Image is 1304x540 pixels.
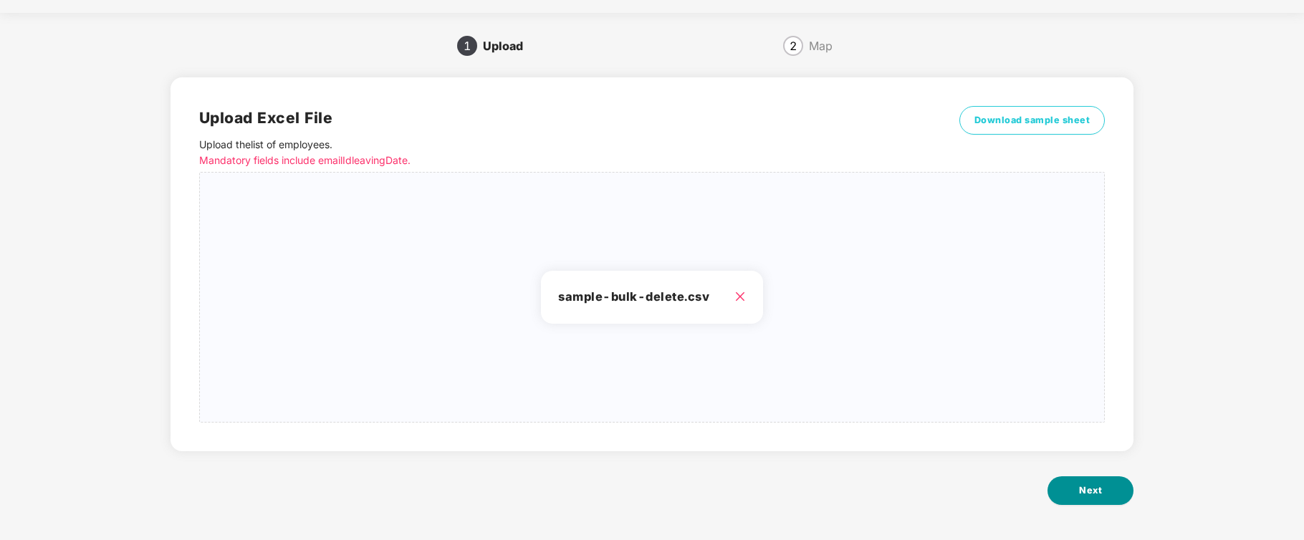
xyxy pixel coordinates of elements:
[1047,476,1133,505] button: Next
[199,137,916,168] p: Upload the list of employees .
[199,106,916,130] h2: Upload Excel File
[809,34,833,57] div: Map
[200,173,1104,422] span: sample-bulk-delete.csv close
[734,291,746,302] span: close
[974,113,1090,127] span: Download sample sheet
[199,153,916,168] p: Mandatory fields include emailId leavingDate.
[558,288,746,307] h3: sample-bulk-delete.csv
[483,34,534,57] div: Upload
[1079,483,1102,498] span: Next
[790,40,797,52] span: 2
[464,40,471,52] span: 1
[959,106,1106,135] button: Download sample sheet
